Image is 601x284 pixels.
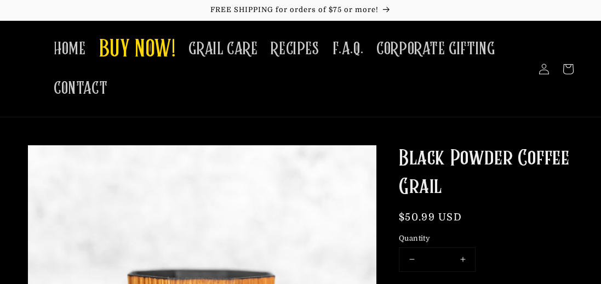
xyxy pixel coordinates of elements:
[399,233,574,244] label: Quantity
[47,71,114,106] a: CONTACT
[376,38,495,60] span: CORPORATE GIFTING
[11,5,590,15] p: FREE SHIPPING for orders of $75 or more!
[370,32,501,66] a: CORPORATE GIFTING
[399,212,462,223] span: $50.99 USD
[54,38,85,60] span: HOME
[188,38,257,60] span: GRAIL CARE
[47,32,92,66] a: HOME
[271,38,319,60] span: RECIPES
[264,32,325,66] a: RECIPES
[93,29,182,72] a: BUY NOW!
[54,78,107,99] span: CONTACT
[326,32,370,66] a: F.A.Q.
[182,32,264,66] a: GRAIL CARE
[99,35,176,65] span: BUY NOW!
[399,145,574,202] h1: Black Powder Coffee Grail
[333,38,364,60] span: F.A.Q.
